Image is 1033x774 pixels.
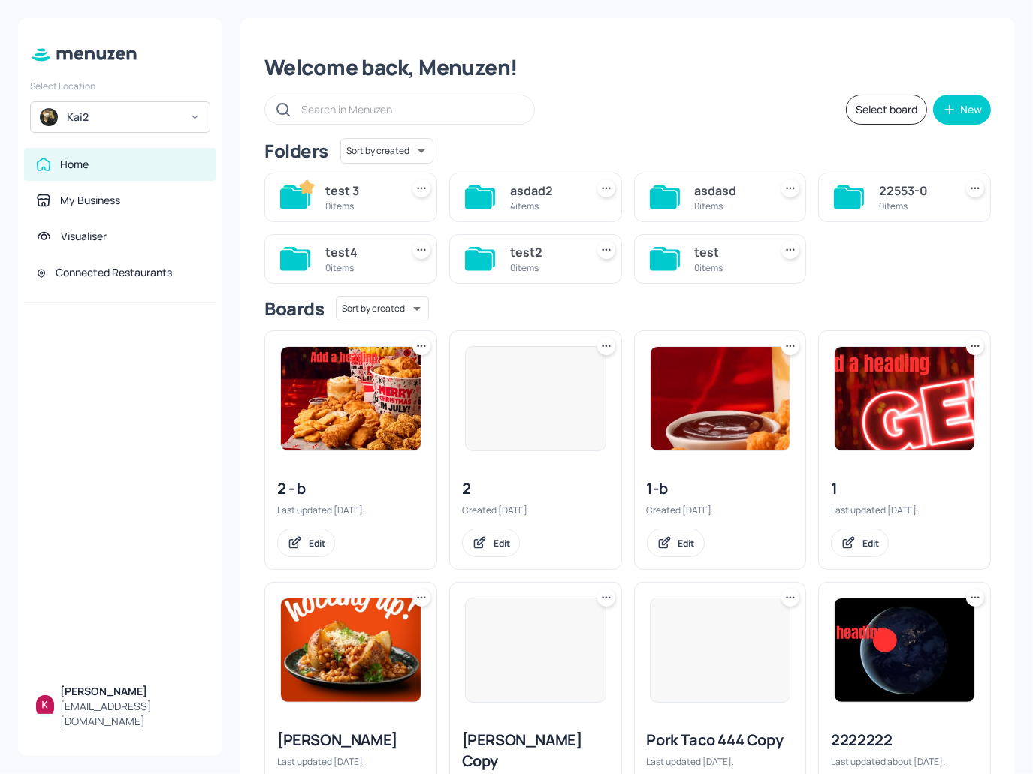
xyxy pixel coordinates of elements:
[309,537,325,550] div: Edit
[647,478,794,499] div: 1-b
[510,182,579,200] div: asdad2
[462,730,609,772] div: [PERSON_NAME] Copy
[695,182,764,200] div: asdasd
[678,537,695,550] div: Edit
[494,537,510,550] div: Edit
[60,193,120,208] div: My Business
[325,182,394,200] div: test 3
[325,261,394,274] div: 0 items
[647,755,794,768] div: Last updated [DATE].
[60,699,204,729] div: [EMAIL_ADDRESS][DOMAIN_NAME]
[462,504,609,517] div: Created [DATE].
[831,755,978,768] div: Last updated about [DATE].
[695,261,764,274] div: 0 items
[510,200,579,212] div: 4 items
[695,243,764,261] div: test
[301,98,519,120] input: Search in Menuzen
[933,95,991,125] button: New
[56,265,172,280] div: Connected Restaurants
[60,157,89,172] div: Home
[651,347,790,450] img: 2025-08-04-1754305479136vc23vm0j9vr.jpeg
[336,294,429,324] div: Sort by created
[510,261,579,274] div: 0 items
[835,347,974,450] img: 2025-08-04-1754305660757xv9gr5oquga.jpeg
[831,730,978,751] div: 2222222
[647,730,794,751] div: Pork Taco 444 Copy
[61,229,107,244] div: Visualiser
[281,347,421,450] img: 2025-08-04-1754333393155vhvmy2hpzrc.jpeg
[835,598,974,702] img: 2025-07-31-1753949858356ya9dtfnusbi.jpeg
[831,504,978,517] div: Last updated [DATE].
[277,478,424,499] div: 2 - b
[264,54,991,81] div: Welcome back, Menuzen!
[277,730,424,751] div: [PERSON_NAME]
[277,755,424,768] div: Last updated [DATE].
[40,108,58,126] img: avatar
[264,139,328,163] div: Folders
[862,537,879,550] div: Edit
[831,478,978,499] div: 1
[264,297,324,321] div: Boards
[695,200,764,212] div: 0 items
[846,95,927,125] button: Select board
[67,110,180,125] div: Kai2
[277,504,424,517] div: Last updated [DATE].
[879,182,948,200] div: 22553-0
[879,200,948,212] div: 0 items
[960,104,982,115] div: New
[325,243,394,261] div: test4
[510,243,579,261] div: test2
[36,695,54,713] img: ALm5wu0uMJs5_eqw6oihenv1OotFdBXgP3vgpp2z_jxl=s96-c
[60,684,204,699] div: [PERSON_NAME]
[647,504,794,517] div: Created [DATE].
[325,200,394,212] div: 0 items
[30,80,210,92] div: Select Location
[462,478,609,499] div: 2
[340,136,433,166] div: Sort by created
[281,598,421,702] img: 2025-08-04-17542828874751hy7ke745zt.jpeg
